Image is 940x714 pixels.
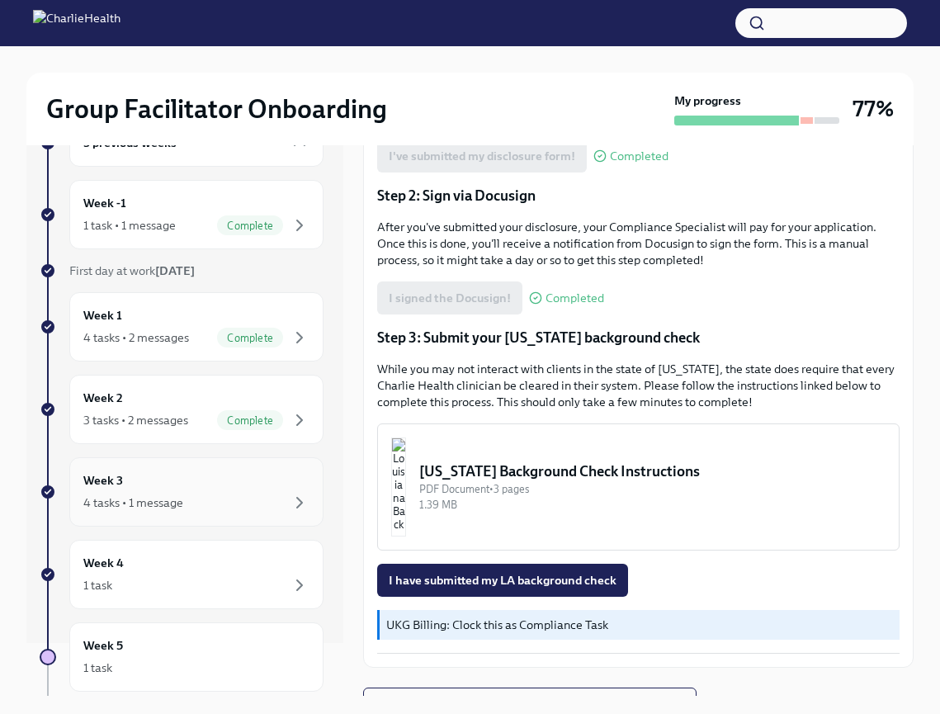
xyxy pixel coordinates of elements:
[40,540,324,609] a: Week 41 task
[83,636,123,655] h6: Week 5
[217,332,283,344] span: Complete
[419,461,886,481] div: [US_STATE] Background Check Instructions
[83,194,126,212] h6: Week -1
[40,457,324,527] a: Week 34 tasks • 1 message
[389,572,616,589] span: I have submitted my LA background check
[83,217,176,234] div: 1 task • 1 message
[83,554,124,572] h6: Week 4
[377,219,900,268] p: After you've submitted your disclosure, your Compliance Specialist will pay for your application....
[386,617,893,633] p: UKG Billing: Clock this as Compliance Task
[40,262,324,279] a: First day at work[DATE]
[33,10,120,36] img: CharlieHealth
[377,186,900,206] p: Step 2: Sign via Docusign
[377,423,900,551] button: [US_STATE] Background Check InstructionsPDF Document•3 pages1.39 MB
[377,564,628,597] button: I have submitted my LA background check
[377,361,900,410] p: While you may not interact with clients in the state of [US_STATE], the state does require that e...
[46,92,387,125] h2: Group Facilitator Onboarding
[40,180,324,249] a: Week -11 task • 1 messageComplete
[610,150,668,163] span: Completed
[419,497,886,513] div: 1.39 MB
[69,263,195,278] span: First day at work
[155,263,195,278] strong: [DATE]
[853,94,894,124] h3: 77%
[83,306,122,324] h6: Week 1
[83,389,123,407] h6: Week 2
[83,329,189,346] div: 4 tasks • 2 messages
[419,481,886,497] div: PDF Document • 3 pages
[83,660,112,676] div: 1 task
[40,375,324,444] a: Week 23 tasks • 2 messagesComplete
[83,412,188,428] div: 3 tasks • 2 messages
[83,494,183,511] div: 4 tasks • 1 message
[674,92,741,109] strong: My progress
[217,220,283,232] span: Complete
[40,622,324,692] a: Week 51 task
[377,328,900,348] p: Step 3: Submit your [US_STATE] background check
[40,292,324,362] a: Week 14 tasks • 2 messagesComplete
[391,437,406,537] img: Louisiana Background Check Instructions
[217,414,283,427] span: Complete
[546,292,604,305] span: Completed
[83,471,123,489] h6: Week 3
[83,577,112,593] div: 1 task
